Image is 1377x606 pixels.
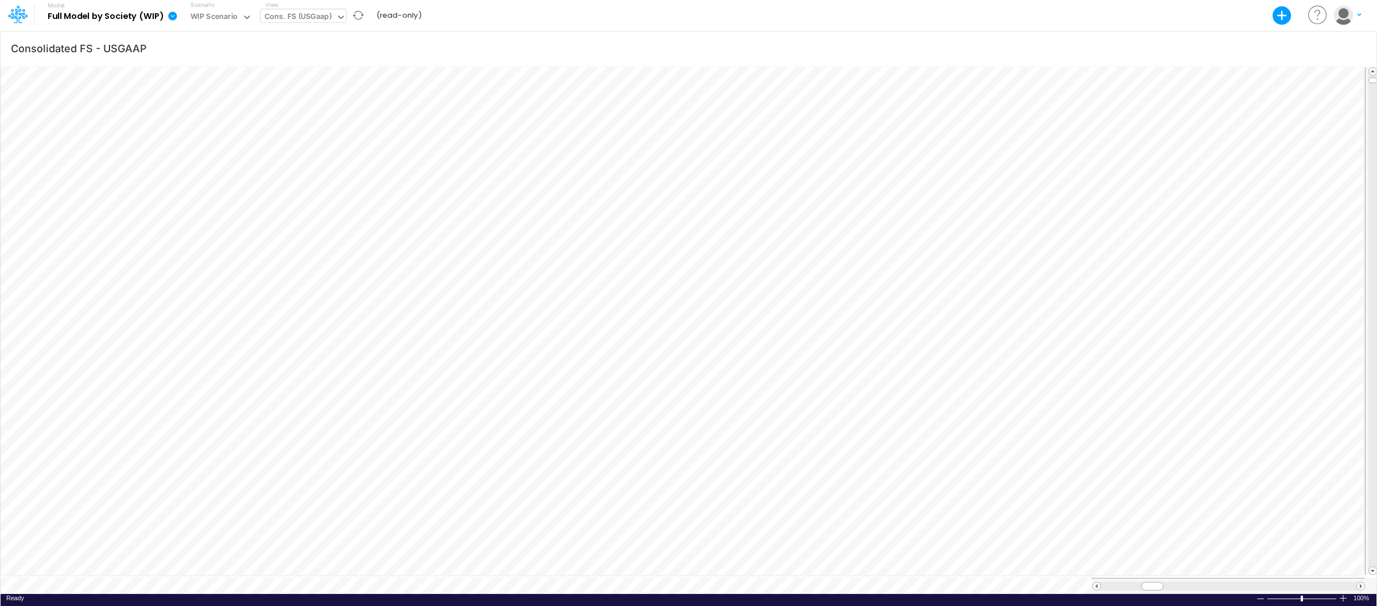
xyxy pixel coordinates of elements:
[1353,594,1371,603] div: Zoom level
[1301,596,1303,601] div: Zoom
[6,595,24,601] span: Ready
[1339,594,1348,603] div: Zoom In
[48,11,164,22] b: Full Model by Society (WIP)
[6,594,24,603] div: In Ready mode
[1267,594,1339,603] div: Zoom
[376,10,422,21] b: (read-only)
[1353,594,1371,603] span: 100%
[1256,595,1265,603] div: Zoom Out
[264,11,332,24] div: Cons. FS (USGaap)
[190,11,238,24] div: WIP Scenario
[48,2,65,9] label: Model
[265,1,278,9] label: View
[190,1,214,9] label: Scenario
